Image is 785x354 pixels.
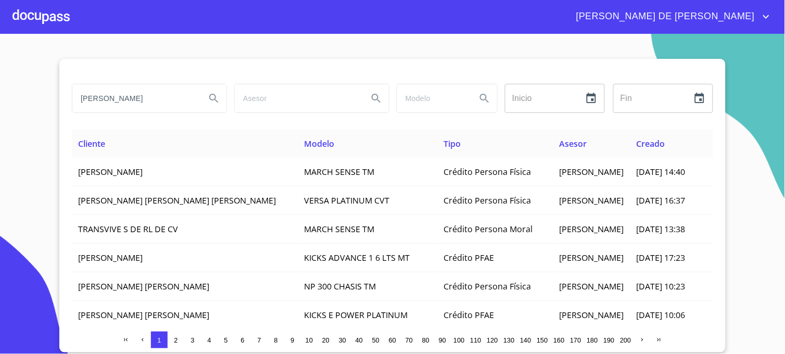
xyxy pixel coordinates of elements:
button: 3 [184,332,201,348]
button: account of current user [568,8,773,25]
span: Crédito PFAE [444,252,495,263]
span: 1 [157,336,161,344]
span: 10 [306,336,313,344]
span: KICKS E POWER PLATINUM [304,309,408,321]
span: TRANSVIVE S DE RL DE CV [78,223,178,235]
button: 190 [601,332,617,348]
button: 130 [501,332,517,348]
span: 5 [224,336,227,344]
span: MARCH SENSE TM [304,166,374,178]
span: [DATE] 16:37 [636,195,685,206]
span: 200 [620,336,631,344]
button: 9 [284,332,301,348]
button: 10 [301,332,318,348]
span: [PERSON_NAME] DE [PERSON_NAME] [568,8,760,25]
span: 90 [439,336,446,344]
span: Crédito Persona Moral [444,223,533,235]
span: Cliente [78,138,105,149]
span: Crédito PFAE [444,309,495,321]
span: 40 [356,336,363,344]
span: [PERSON_NAME] [PERSON_NAME] [PERSON_NAME] [78,195,276,206]
span: Tipo [444,138,461,149]
span: 9 [290,336,294,344]
button: 2 [168,332,184,348]
button: 160 [551,332,567,348]
button: 4 [201,332,218,348]
span: Modelo [304,138,334,149]
button: 8 [268,332,284,348]
input: search [72,84,197,112]
span: [DATE] 17:23 [636,252,685,263]
span: MARCH SENSE TM [304,223,374,235]
span: 30 [339,336,346,344]
span: Crédito Persona Física [444,166,531,178]
button: 170 [567,332,584,348]
span: [PERSON_NAME] [PERSON_NAME] [78,309,209,321]
button: 80 [417,332,434,348]
span: 20 [322,336,330,344]
span: 120 [487,336,498,344]
span: 110 [470,336,481,344]
button: 100 [451,332,467,348]
button: 90 [434,332,451,348]
span: 170 [570,336,581,344]
input: search [235,84,360,112]
span: 6 [240,336,244,344]
span: 50 [372,336,379,344]
span: [PERSON_NAME] [559,281,624,292]
button: 60 [384,332,401,348]
span: [DATE] 10:06 [636,309,685,321]
span: 150 [537,336,548,344]
span: 3 [191,336,194,344]
span: [PERSON_NAME] [559,166,624,178]
button: Search [201,86,226,111]
input: search [397,84,468,112]
span: [PERSON_NAME] [78,166,143,178]
span: Creado [636,138,665,149]
span: [PERSON_NAME] [559,195,624,206]
button: 1 [151,332,168,348]
span: 190 [603,336,614,344]
button: 140 [517,332,534,348]
span: 140 [520,336,531,344]
span: [DATE] 14:40 [636,166,685,178]
button: 180 [584,332,601,348]
span: [PERSON_NAME] [559,223,624,235]
span: Asesor [559,138,587,149]
span: [PERSON_NAME] [78,252,143,263]
button: 20 [318,332,334,348]
button: 30 [334,332,351,348]
button: 120 [484,332,501,348]
span: VERSA PLATINUM CVT [304,195,389,206]
span: 80 [422,336,429,344]
span: 180 [587,336,598,344]
span: [DATE] 10:23 [636,281,685,292]
button: 50 [368,332,384,348]
span: NP 300 CHASIS TM [304,281,376,292]
span: [DATE] 13:38 [636,223,685,235]
button: 40 [351,332,368,348]
button: Search [472,86,497,111]
button: 5 [218,332,234,348]
button: 7 [251,332,268,348]
span: 7 [257,336,261,344]
span: 100 [453,336,464,344]
span: 160 [553,336,564,344]
span: [PERSON_NAME] [559,309,624,321]
span: 60 [389,336,396,344]
span: Crédito Persona Física [444,281,531,292]
span: 70 [406,336,413,344]
span: KICKS ADVANCE 1 6 LTS MT [304,252,410,263]
span: 2 [174,336,178,344]
button: 6 [234,332,251,348]
span: 8 [274,336,277,344]
button: Search [364,86,389,111]
span: 130 [503,336,514,344]
button: 110 [467,332,484,348]
button: 200 [617,332,634,348]
span: Crédito Persona Física [444,195,531,206]
span: [PERSON_NAME] [559,252,624,263]
span: 4 [207,336,211,344]
span: [PERSON_NAME] [PERSON_NAME] [78,281,209,292]
button: 70 [401,332,417,348]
